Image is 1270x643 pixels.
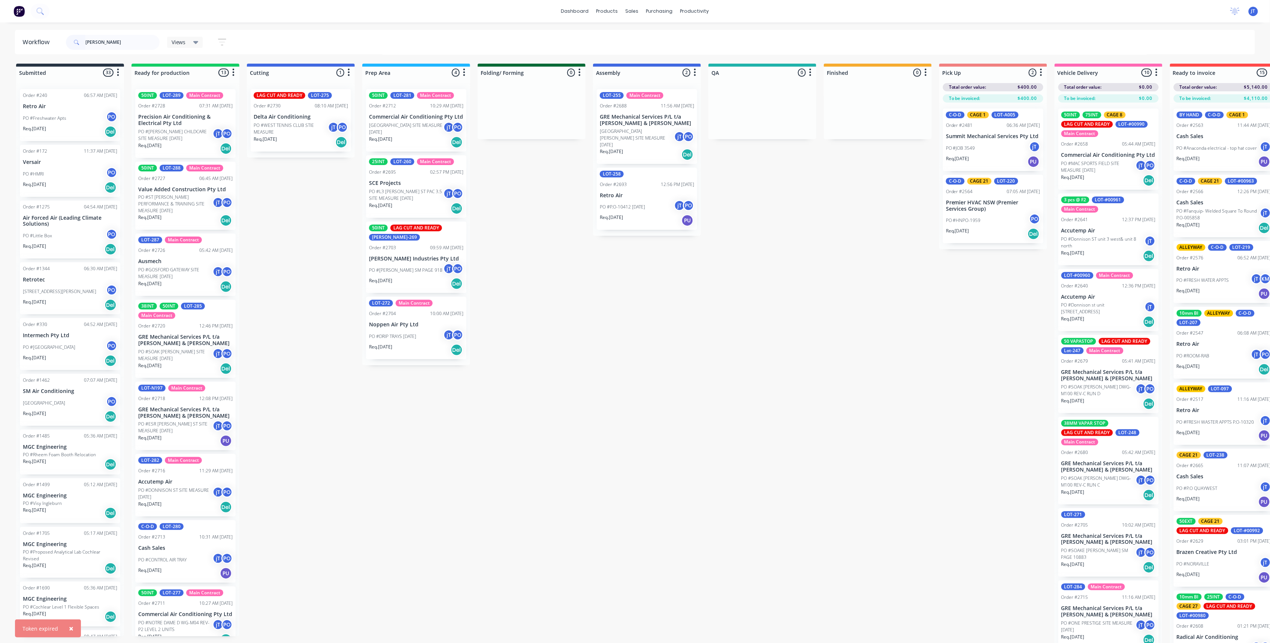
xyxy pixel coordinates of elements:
p: Req. [DATE] [1061,316,1085,322]
p: Summit Mechanical Services Pty Ltd [946,133,1040,140]
div: LOT-272 [369,300,393,307]
div: 04:52 AM [DATE] [84,321,117,328]
div: jT [1144,301,1156,313]
p: Req. [DATE] [1177,287,1200,294]
div: jT [328,122,339,133]
div: Order #2720 [138,323,165,329]
p: PO #ST [PERSON_NAME] PERFORMANCE & TRAINING SITE MEASURE [DATE] [138,194,212,214]
div: LOT-#00990 [1116,121,1148,128]
div: Order #1344 [23,265,50,272]
div: LOT-258 [600,171,624,177]
div: Del [105,243,117,255]
div: jT [212,128,224,139]
div: Lot-247 [1061,347,1084,354]
div: jT [1029,141,1040,152]
div: 09:59 AM [DATE] [430,244,463,251]
div: Order #2640 [1061,283,1088,289]
div: ALLEYWAY [1177,386,1206,392]
div: 04:54 AM [DATE] [84,204,117,210]
div: Order #1275 [23,204,50,210]
div: LOT-N197 [138,385,166,391]
div: LOT-289 [160,92,184,99]
p: PO #WEST TENNIS CLUB STIE MEASURE [254,122,328,135]
p: Req. [DATE] [600,214,623,221]
div: LAG CUT AND READY [390,225,442,231]
div: Order #2679 [1061,358,1088,365]
div: Order #2563 [1177,122,1204,129]
div: 06:57 AM [DATE] [84,92,117,99]
div: Main Contract [396,300,433,307]
div: jT [1136,160,1147,171]
p: PO #[GEOGRAPHIC_DATA] [23,344,75,351]
div: jT [1136,383,1147,394]
div: 07:07 AM [DATE] [84,377,117,384]
p: Req. [DATE] [23,299,46,305]
div: 50INTLAG CUT AND READY[PERSON_NAME]-269Order #270309:59 AM [DATE][PERSON_NAME] Industries Pty Ltd... [366,222,466,293]
div: LOT-#00963 [1225,178,1257,185]
p: Req. [DATE] [23,125,46,132]
p: Req. [DATE] [1177,155,1200,162]
p: PO #SOAK [PERSON_NAME] SITE MEASURE [DATE] [138,348,212,362]
div: Main Contract [138,312,175,319]
p: Req. [DATE] [254,136,277,143]
p: GRE Mechanical Services P/L t/a [PERSON_NAME] & [PERSON_NAME] [138,334,233,347]
p: Accutemp Air [1061,294,1156,300]
div: PO [106,340,117,351]
div: Del [105,355,117,367]
p: Req. [DATE] [138,142,161,149]
div: Order #2703 [369,244,396,251]
input: Search for orders... [85,35,160,50]
div: Main Contract [417,92,454,99]
div: Order #2564 [946,188,973,195]
p: Req. [DATE] [946,228,969,234]
div: Del [105,182,117,193]
div: Main Contract [1086,347,1124,354]
div: LOT-272Main ContractOrder #270410:00 AM [DATE]Noppen Air Pty LtdPO #DRIP TRAYS [DATE]jTPOReq.[DAT... [366,297,466,359]
div: ALLEYWAY [1204,310,1233,317]
div: Order #24006:57 AM [DATE]Retro AirPO #Freshwater AptsPOReq.[DATE]Del [20,89,120,141]
div: Order #2658 [1061,141,1088,147]
p: Req. [DATE] [369,344,392,350]
div: 50INTLOT-289Main ContractOrder #272807:31 AM [DATE]Precision Air Conditioning & Electrical Pty Lt... [135,89,236,158]
div: Del [451,278,463,290]
div: LOT-A005 [992,112,1019,118]
div: Order #2688 [600,103,627,109]
div: C-O-D [1205,112,1224,118]
div: C-O-D [1236,310,1255,317]
div: Del [451,202,463,214]
p: PO #Donnison st unit [STREET_ADDRESS] [1061,302,1144,315]
p: Req. [DATE] [369,136,392,143]
div: Order #2730 [254,103,281,109]
div: 25INT [369,158,388,165]
p: Accutemp Air [1061,228,1156,234]
span: Views [172,38,186,46]
div: 3 pcs @ F2 [1061,196,1089,203]
p: PO #HNPO-1959 [946,217,981,224]
div: PO [1029,213,1040,225]
p: PO #SOAK [PERSON_NAME] DWG-M100 REV-C RUN D [1061,384,1136,397]
div: Order #2718 [138,395,165,402]
div: Del [1028,228,1040,240]
p: GRE Mechanical Services P/L t/a [PERSON_NAME] & [PERSON_NAME] [1061,369,1156,382]
div: LOT-219 [1230,244,1254,251]
div: Order #1462 [23,377,50,384]
div: Order #172 [23,148,47,155]
div: jT [443,122,454,133]
div: Del [105,299,117,311]
div: LOT-260 [390,158,414,165]
p: PO #P.O-10412 [DATE] [600,204,645,210]
div: Del [451,344,463,356]
div: C-O-DCAGE 1LOT-A005Order #248106:36 AM [DATE]Summit Mechanical Services Pty LtdPO #JOB 3549jTReq.... [943,109,1043,171]
p: [PERSON_NAME] Industries Pty Ltd [369,256,463,262]
div: LOT-287Main ContractOrder #272605:42 AM [DATE]AusmechPO #GOSFORD GATEWAY SITE MEASURE [DATE]jTPOR... [135,234,236,296]
div: Order #2704 [369,310,396,317]
div: jT [1251,273,1262,284]
div: PO [683,131,694,142]
div: PO [337,122,348,133]
a: dashboard [557,6,593,17]
div: Order #240 [23,92,47,99]
div: jT [443,263,454,274]
div: 10:00 AM [DATE] [430,310,463,317]
p: PO #Donnison ST unit 3 west& unit 8 north [1061,236,1144,249]
div: LOT-285 [181,303,205,310]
